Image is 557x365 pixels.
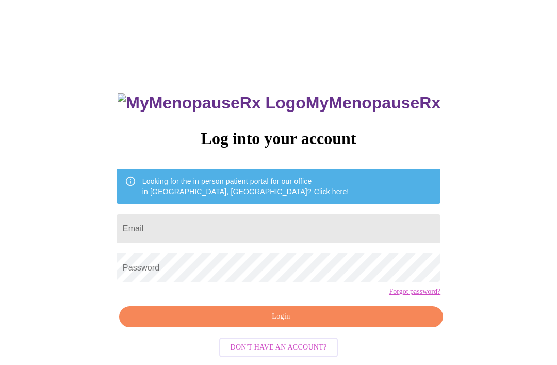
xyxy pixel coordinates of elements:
h3: Log into your account [117,129,440,148]
span: Login [131,310,431,323]
div: Looking for the in person patient portal for our office in [GEOGRAPHIC_DATA], [GEOGRAPHIC_DATA]? [142,172,349,201]
a: Click here! [314,187,349,196]
button: Login [119,306,443,327]
button: Don't have an account? [219,338,338,358]
a: Don't have an account? [217,342,341,351]
span: Don't have an account? [231,341,327,354]
a: Forgot password? [389,288,440,296]
h3: MyMenopauseRx [118,93,440,113]
img: MyMenopauseRx Logo [118,93,305,113]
